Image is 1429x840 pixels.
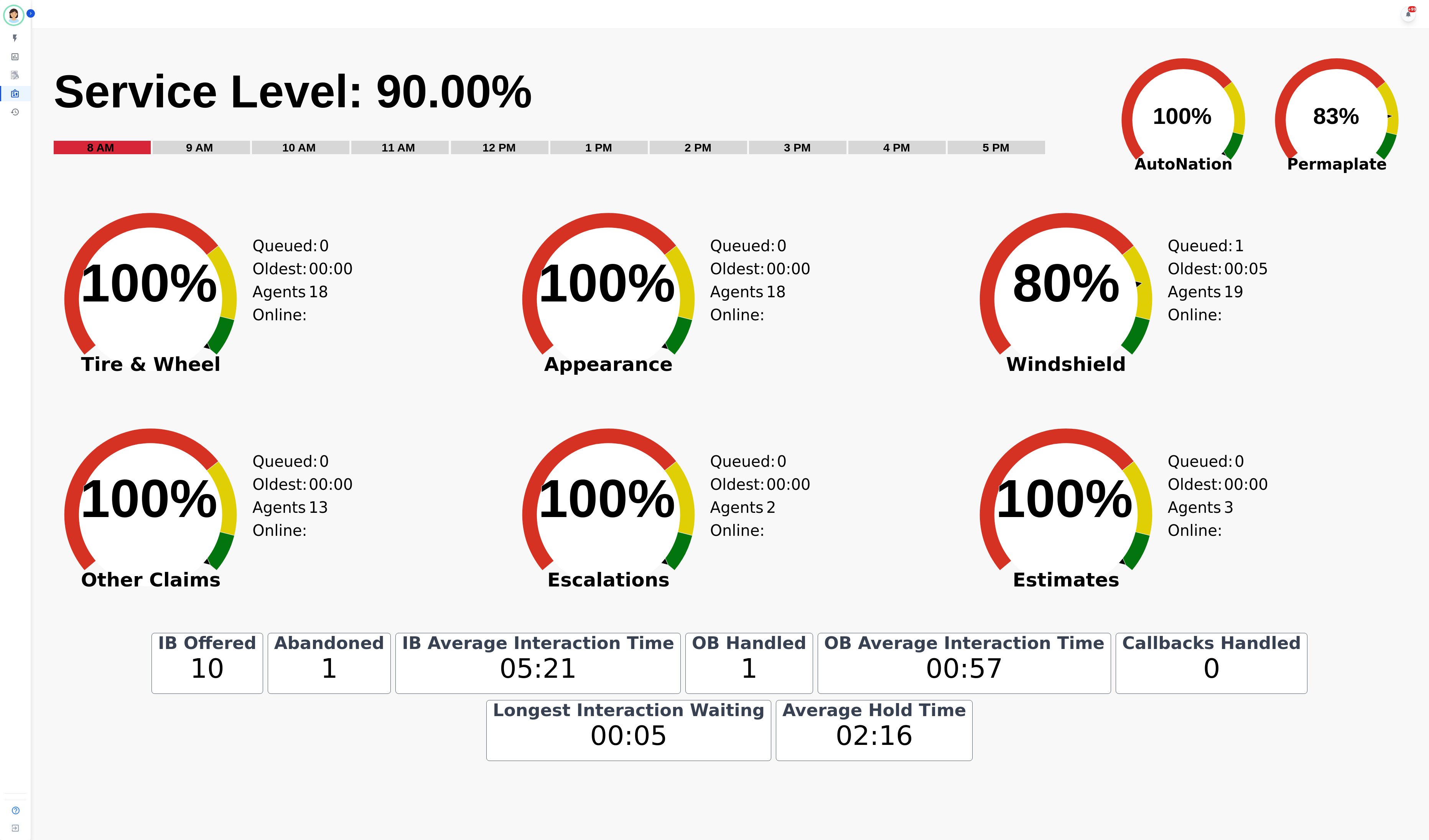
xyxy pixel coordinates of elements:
[961,576,1172,584] span: Estimates
[685,141,711,154] text: 2 PM
[156,649,258,689] div: 10
[1224,257,1268,280] span: 00:05
[1121,638,1302,649] div: Callbacks Handled
[538,468,675,529] text: 100%
[996,468,1133,529] text: 100%
[1235,450,1244,473] span: 0
[690,638,808,649] div: OB Handled
[983,141,1009,154] text: 5 PM
[491,705,766,716] div: Longest Interaction Waiting
[766,257,810,280] span: 00:00
[961,361,1172,368] span: Windshield
[1168,473,1225,496] div: Oldest:
[1235,234,1244,257] span: 1
[87,141,114,154] text: 8 AM
[710,257,768,280] div: Oldest:
[54,66,532,117] text: Service Level: 90.00%
[766,496,776,542] span: 2
[273,638,386,649] div: Abandoned
[1107,153,1260,176] span: AutoNation
[710,473,768,496] div: Oldest:
[1153,103,1212,129] text: 100%
[252,280,318,326] div: Agents Online:
[585,141,612,154] text: 1 PM
[1168,450,1225,473] div: Queued:
[710,450,768,473] div: Queued:
[710,496,775,542] div: Agents Online:
[80,468,217,529] text: 100%
[273,649,386,689] div: 1
[400,649,676,689] div: 05:21
[710,280,775,326] div: Agents Online:
[309,473,353,496] span: 00:00
[1012,253,1120,313] text: 80%
[1408,6,1416,12] div: +99
[781,716,968,756] div: 02:16
[503,361,714,368] span: Appearance
[766,280,786,326] span: 18
[784,141,811,154] text: 3 PM
[1224,280,1243,326] span: 19
[1168,280,1233,326] div: Agents Online:
[309,257,353,280] span: 00:00
[1224,496,1233,542] span: 3
[282,141,316,154] text: 10 AM
[1168,257,1225,280] div: Oldest:
[252,473,310,496] div: Oldest:
[252,450,310,473] div: Queued:
[1121,649,1302,689] div: 0
[482,141,516,154] text: 12 PM
[823,638,1106,649] div: OB Average Interaction Time
[777,234,787,257] span: 0
[781,705,968,716] div: Average Hold Time
[1168,234,1225,257] div: Queued:
[5,6,23,25] img: Bordered avatar
[503,576,714,584] span: Escalations
[252,234,310,257] div: Queued:
[710,234,768,257] div: Queued:
[252,496,318,542] div: Agents Online:
[1313,103,1359,129] text: 83%
[309,280,328,326] span: 18
[538,253,675,313] text: 100%
[252,257,310,280] div: Oldest:
[319,234,329,257] span: 0
[45,576,256,584] span: Other Claims
[156,638,258,649] div: IB Offered
[1224,473,1268,496] span: 00:00
[777,450,787,473] span: 0
[319,450,329,473] span: 0
[80,253,217,313] text: 100%
[45,361,256,368] span: Tire & Wheel
[400,638,676,649] div: IB Average Interaction Time
[491,716,766,756] div: 00:05
[186,141,213,154] text: 9 AM
[690,649,808,689] div: 1
[382,141,415,154] text: 11 AM
[1260,153,1414,176] span: Permaplate
[883,141,910,154] text: 4 PM
[823,649,1106,689] div: 00:57
[53,64,1102,165] svg: Service Level: 0%
[766,473,810,496] span: 00:00
[309,496,328,542] span: 13
[1168,496,1233,542] div: Agents Online:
